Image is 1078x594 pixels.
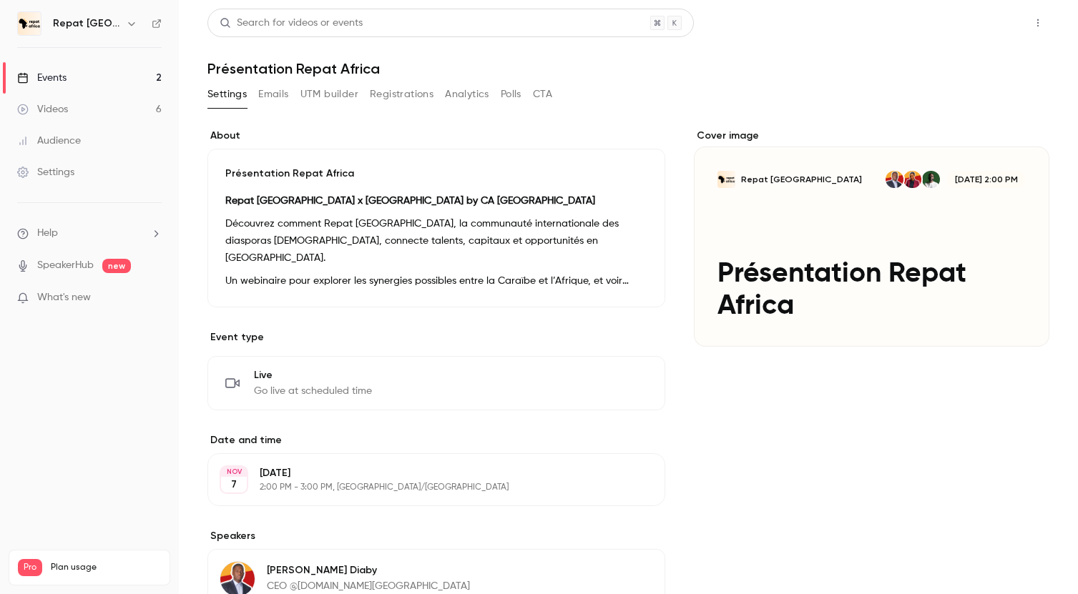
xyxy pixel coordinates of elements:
[53,16,120,31] h6: Repat [GEOGRAPHIC_DATA]
[694,129,1049,347] section: Cover image
[17,71,67,85] div: Events
[225,272,647,289] p: Un webinaire pour explorer les synergies possibles entre la Caraïbe et l’Afrique, et voir comment...
[37,258,94,273] a: SpeakerHub
[18,559,42,576] span: Pro
[17,102,68,117] div: Videos
[220,16,363,31] div: Search for videos or events
[207,330,665,345] p: Event type
[221,467,247,477] div: NOV
[533,83,552,106] button: CTA
[207,60,1049,77] h1: Présentation Repat Africa
[102,259,131,273] span: new
[445,83,489,106] button: Analytics
[258,83,288,106] button: Emails
[267,563,470,578] p: [PERSON_NAME] Diaby
[207,83,247,106] button: Settings
[254,384,372,398] span: Go live at scheduled time
[144,292,162,305] iframe: Noticeable Trigger
[207,129,665,143] label: About
[207,433,665,447] label: Date and time
[17,226,162,241] li: help-dropdown-opener
[370,83,433,106] button: Registrations
[501,83,521,106] button: Polls
[37,226,58,241] span: Help
[225,196,595,206] strong: Repat [GEOGRAPHIC_DATA] x [GEOGRAPHIC_DATA] by CA [GEOGRAPHIC_DATA]
[37,290,91,305] span: What's new
[51,562,161,573] span: Plan usage
[231,477,237,492] p: 7
[959,9,1015,37] button: Share
[254,368,372,382] span: Live
[225,215,647,267] p: Découvrez comment Repat [GEOGRAPHIC_DATA], la communauté internationale des diasporas [DEMOGRAPHI...
[694,129,1049,143] label: Cover image
[260,466,589,480] p: [DATE]
[225,167,647,181] p: Présentation Repat Africa
[267,579,470,593] p: CEO @[DOMAIN_NAME][GEOGRAPHIC_DATA]
[300,83,358,106] button: UTM builder
[17,165,74,179] div: Settings
[18,12,41,35] img: Repat Africa
[260,482,589,493] p: 2:00 PM - 3:00 PM, [GEOGRAPHIC_DATA]/[GEOGRAPHIC_DATA]
[17,134,81,148] div: Audience
[207,529,665,543] label: Speakers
